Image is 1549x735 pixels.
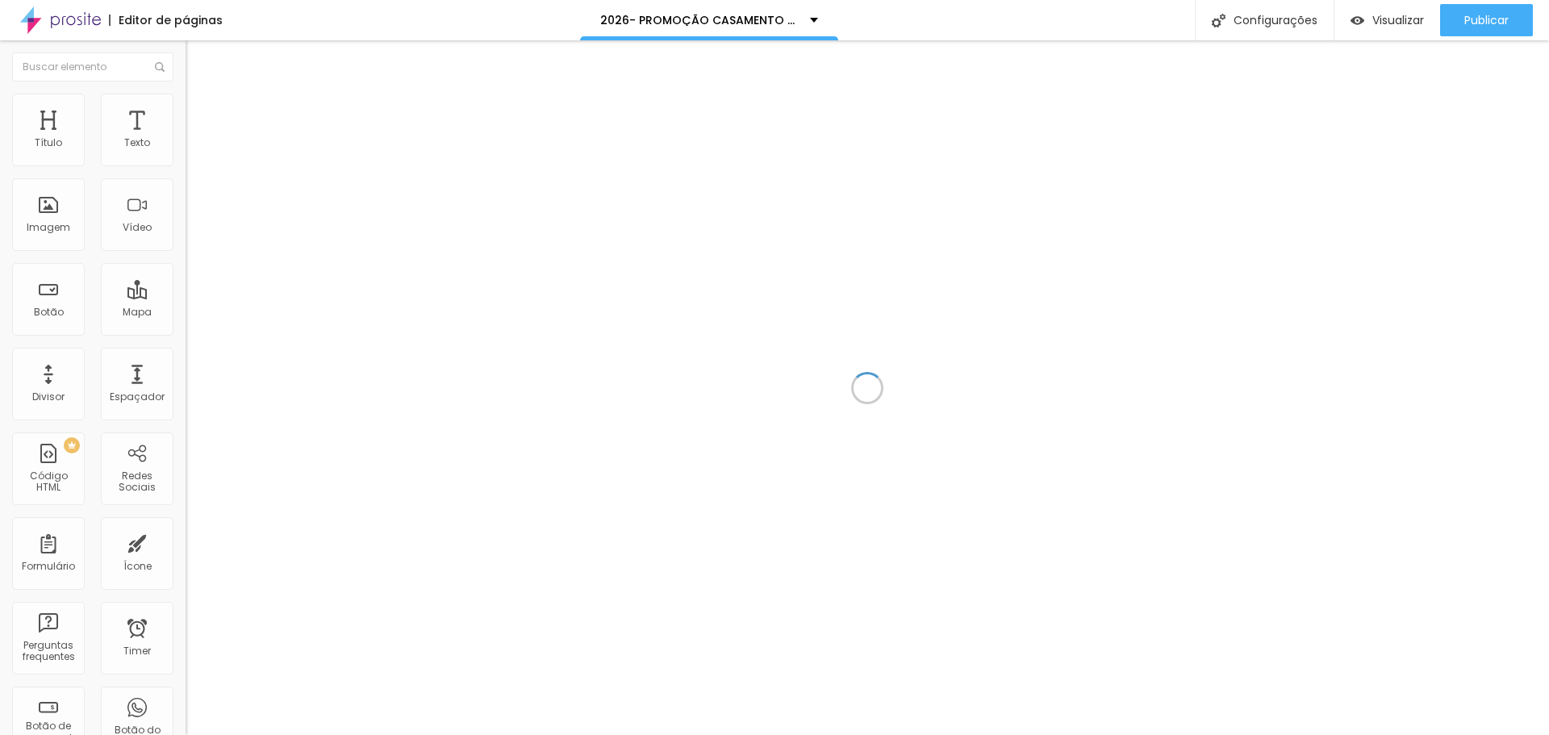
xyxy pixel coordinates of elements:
div: Mapa [123,307,152,318]
span: Publicar [1464,14,1509,27]
button: Visualizar [1334,4,1440,36]
img: view-1.svg [1351,14,1364,27]
div: Espaçador [110,391,165,403]
div: Timer [123,645,151,657]
div: Editor de páginas [109,15,223,26]
div: Código HTML [16,470,80,494]
button: Publicar [1440,4,1533,36]
input: Buscar elemento [12,52,173,81]
div: Divisor [32,391,65,403]
div: Botão [34,307,64,318]
div: Imagem [27,222,70,233]
div: Redes Sociais [105,470,169,494]
span: Visualizar [1372,14,1424,27]
div: Ícone [123,561,152,572]
img: Icone [1212,14,1225,27]
div: Vídeo [123,222,152,233]
img: Icone [155,62,165,72]
div: Texto [124,137,150,148]
div: Formulário [22,561,75,572]
div: Perguntas frequentes [16,640,80,663]
p: 2026- PROMOÇÃO CASAMENTO -PROMO [600,15,798,26]
div: Título [35,137,62,148]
